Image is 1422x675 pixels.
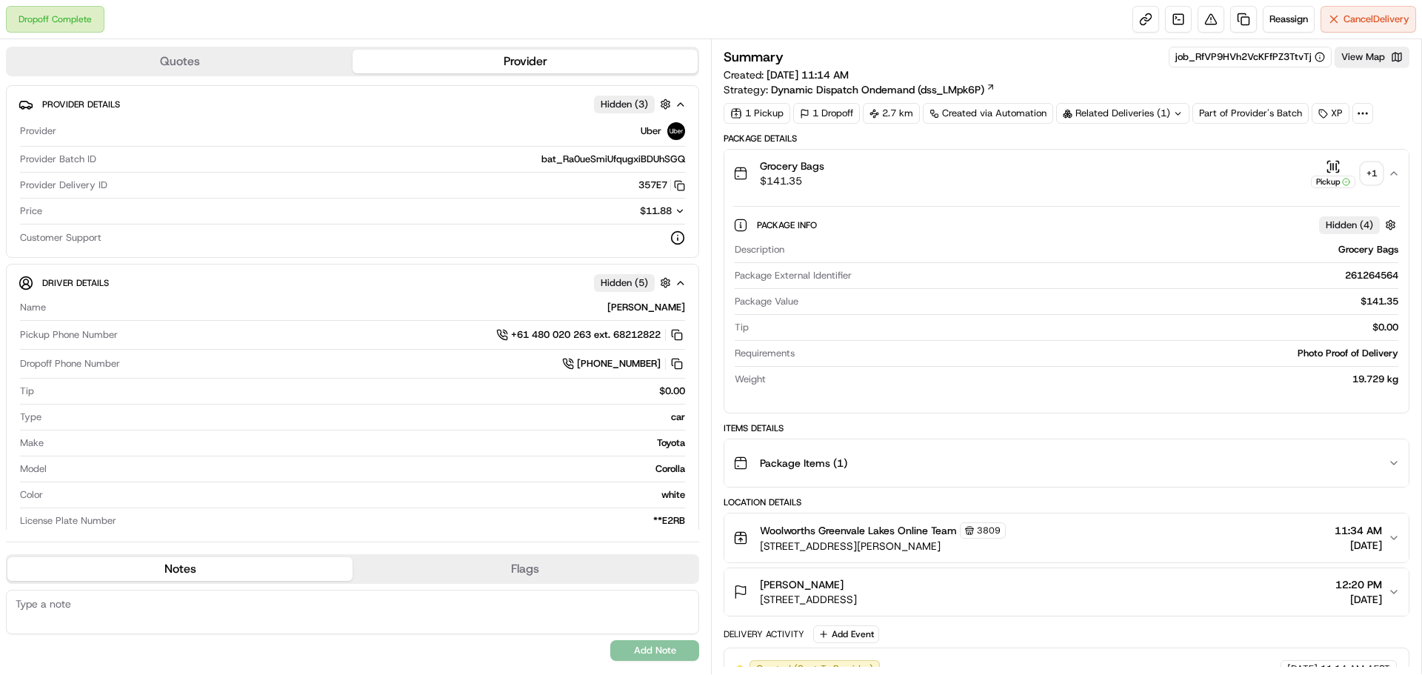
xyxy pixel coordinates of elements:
[1361,163,1382,184] div: + 1
[760,523,957,538] span: Woolworths Greenvale Lakes Online Team
[20,436,44,450] span: Make
[923,103,1053,124] a: Created via Automation
[760,577,844,592] span: [PERSON_NAME]
[724,103,790,124] div: 1 Pickup
[1269,13,1308,26] span: Reassign
[755,321,1398,334] div: $0.00
[724,67,849,82] span: Created:
[20,124,56,138] span: Provider
[724,439,1409,487] button: Package Items (1)
[20,514,116,528] span: License Plate Number
[353,50,698,73] button: Provider
[863,103,920,124] div: 2.7 km
[1056,103,1189,124] div: Related Deliveries (1)
[30,45,113,60] span: Knowledge Base
[49,488,685,502] div: white
[760,159,824,173] span: Grocery Bags
[724,628,804,640] div: Delivery Activity
[511,328,661,342] span: +61 480 020 263 ext. 68212822
[19,270,687,295] button: Driver DetailsHidden (5)
[1326,219,1373,232] span: Hidden ( 4 )
[562,356,685,372] a: [PHONE_NUMBER]
[52,301,685,314] div: [PERSON_NAME]
[555,205,685,218] button: $11.88
[594,95,675,113] button: Hidden (3)
[858,269,1398,282] div: 261264564
[20,205,42,218] span: Price
[977,525,1001,536] span: 3809
[20,410,41,424] span: Type
[735,243,784,256] span: Description
[724,133,1409,144] div: Package Details
[724,422,1409,434] div: Items Details
[1175,50,1325,64] button: job_RfVP9HVh2VcKFfPZ3TtvTj
[724,82,995,97] div: Strategy:
[760,592,857,607] span: [STREET_ADDRESS]
[1311,176,1355,188] div: Pickup
[1319,216,1400,234] button: Hidden (4)
[42,99,120,110] span: Provider Details
[1335,592,1382,607] span: [DATE]
[790,243,1398,256] div: Grocery Bags
[601,276,648,290] span: Hidden ( 5 )
[724,197,1409,413] div: Grocery Bags$141.35Pickup+1
[1311,159,1355,188] button: Pickup
[20,301,46,314] span: Name
[147,82,179,93] span: Pylon
[638,179,685,192] button: 357E7
[601,98,648,111] span: Hidden ( 3 )
[50,436,685,450] div: Toyota
[735,269,852,282] span: Package External Identifier
[667,122,685,140] img: uber-new-logo.jpeg
[7,557,353,581] button: Notes
[20,488,43,502] span: Color
[724,496,1409,508] div: Location Details
[641,124,661,138] span: Uber
[40,385,685,398] div: $0.00
[760,539,1006,553] span: [STREET_ADDRESS][PERSON_NAME]
[793,103,860,124] div: 1 Dropoff
[140,45,238,60] span: API Documentation
[767,68,849,82] span: [DATE] 11:14 AM
[9,39,119,66] a: 📗Knowledge Base
[735,295,798,308] span: Package Value
[757,219,820,231] span: Package Info
[735,347,795,360] span: Requirements
[541,153,685,166] span: bat_Ra0ueSmiUfqugxiBDUhSGQ
[7,50,353,73] button: Quotes
[813,625,879,643] button: Add Event
[1263,6,1315,33] button: Reassign
[724,150,1409,197] button: Grocery Bags$141.35Pickup+1
[771,82,984,97] span: Dynamic Dispatch Ondemand (dss_LMpk6P)
[496,327,685,343] a: +61 480 020 263 ext. 68212822
[42,277,109,289] span: Driver Details
[771,82,995,97] a: Dynamic Dispatch Ondemand (dss_LMpk6P)
[20,385,34,398] span: Tip
[20,328,118,342] span: Pickup Phone Number
[640,205,672,217] span: $11.88
[801,347,1398,360] div: Photo Proof of Delivery
[1335,577,1382,592] span: 12:20 PM
[53,462,685,476] div: Corolla
[724,50,784,64] h3: Summary
[1321,6,1416,33] button: CancelDelivery
[735,373,766,386] span: Weight
[20,462,47,476] span: Model
[119,39,244,66] a: 💻API Documentation
[353,557,698,581] button: Flags
[724,568,1409,616] button: [PERSON_NAME][STREET_ADDRESS]12:20 PM[DATE]
[724,513,1409,562] button: Woolworths Greenvale Lakes Online Team3809[STREET_ADDRESS][PERSON_NAME]11:34 AM[DATE]
[1312,103,1349,124] div: XP
[594,273,675,292] button: Hidden (5)
[20,357,120,370] span: Dropoff Phone Number
[577,357,661,370] span: [PHONE_NUMBER]
[15,47,27,59] div: 📗
[1335,538,1382,553] span: [DATE]
[19,92,687,116] button: Provider DetailsHidden (3)
[760,173,824,188] span: $141.35
[1335,523,1382,538] span: 11:34 AM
